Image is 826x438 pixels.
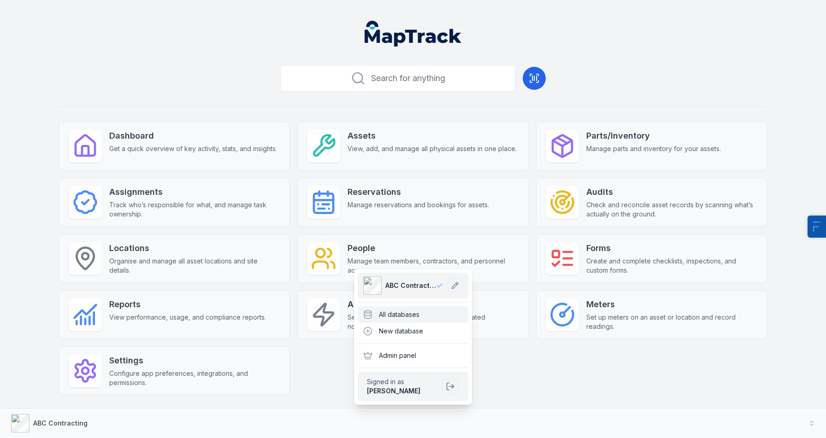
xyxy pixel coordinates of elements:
[367,387,420,395] strong: [PERSON_NAME]
[367,377,438,386] span: Signed in as
[354,269,472,405] div: ABC Contracting
[358,323,468,339] div: New database
[358,347,468,364] div: Admin panel
[385,281,436,290] span: ABC Contracting
[33,419,88,427] strong: ABC Contracting
[358,306,468,323] div: All databases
